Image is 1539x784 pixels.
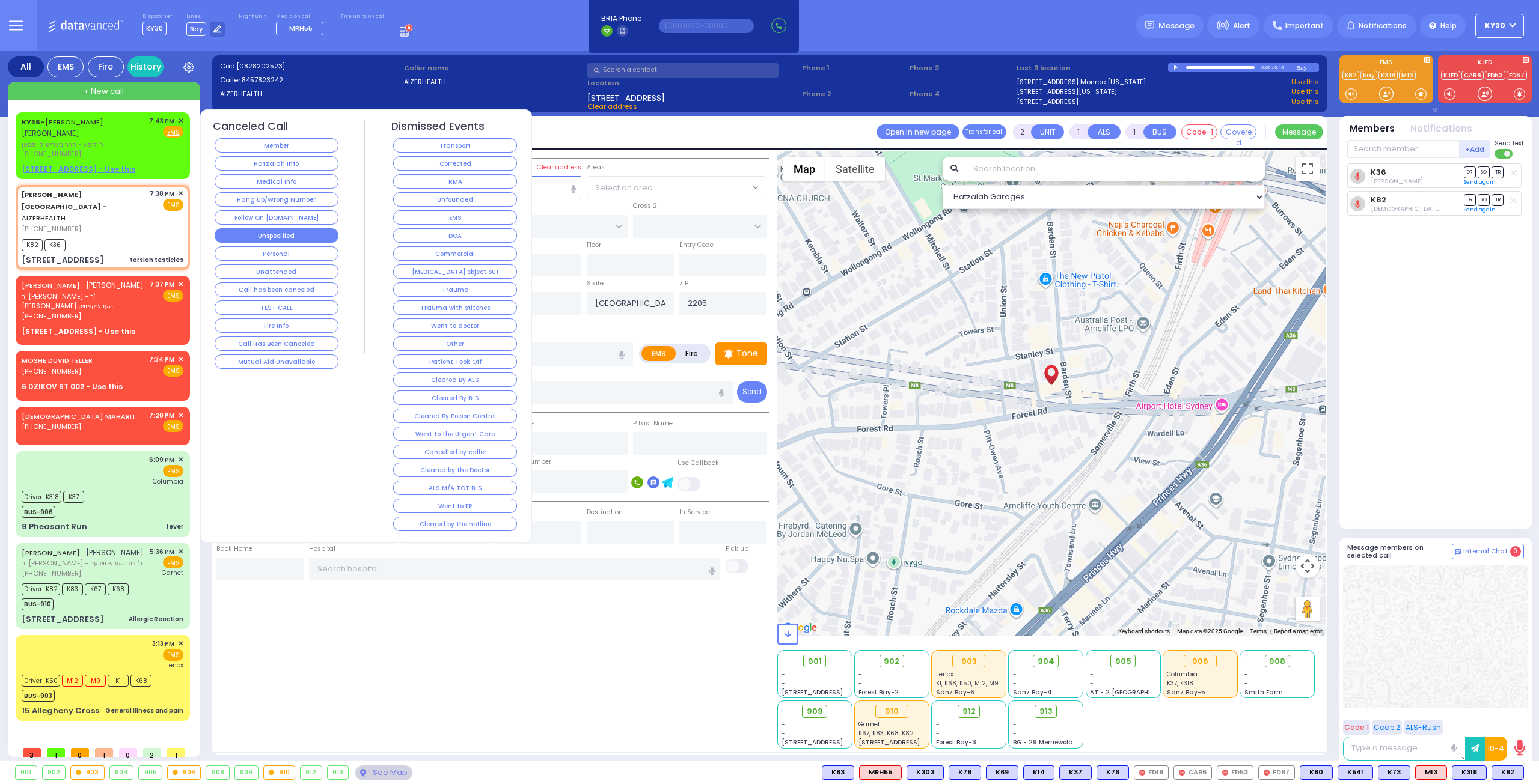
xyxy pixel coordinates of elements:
[130,675,151,687] span: K68
[1464,166,1476,178] span: DR
[1184,655,1217,668] div: 906
[166,661,183,670] span: Lenox
[641,346,676,361] label: EMS
[108,583,129,595] span: K68
[186,13,225,20] label: Lines
[393,427,517,441] button: Went to the Urgent Care
[215,138,338,153] button: Member
[22,239,43,251] span: K82
[1017,87,1117,97] a: [STREET_ADDRESS][US_STATE]
[22,548,80,558] a: [PERSON_NAME]
[86,280,144,290] span: [PERSON_NAME]
[1017,63,1168,73] label: Last 3 location
[142,22,167,35] span: KY30
[1017,97,1079,107] a: [STREET_ADDRESS]
[1415,765,1447,780] div: ALS
[1452,765,1487,780] div: BLS
[1285,20,1324,31] span: Important
[393,156,517,171] button: Corrected
[1013,688,1052,697] span: Sanz Bay-4
[1013,670,1017,679] span: -
[1090,670,1094,679] span: -
[1495,148,1514,160] label: Turn off text
[1347,140,1460,158] input: Search member
[783,157,825,181] button: Show street map
[1371,204,1495,213] span: Shia Grunhut
[242,75,283,85] span: 8457823242
[88,56,124,77] div: Fire
[341,13,386,20] label: Fire units on call
[44,239,66,251] span: K36
[149,411,174,420] span: 7:20 PM
[675,346,709,361] label: Fire
[63,491,84,503] span: K37
[1440,20,1457,31] span: Help
[119,748,137,757] span: 0
[22,164,135,174] u: [STREET_ADDRESS] - Use this
[62,675,83,687] span: M12
[1097,765,1129,780] div: BLS
[393,210,517,225] button: EMS
[167,291,180,300] u: EMS
[587,508,623,517] label: Destination
[1261,61,1271,74] div: 0:00
[22,381,123,392] u: 6 DZIKOV ST 002 - Use this
[1167,679,1193,688] span: K37, K318
[726,544,748,554] label: Pick up
[1492,765,1524,780] div: BLS
[825,157,885,181] button: Show satellite imagery
[86,547,144,558] span: [PERSON_NAME]
[264,766,295,779] div: 910
[587,163,605,172] label: Areas
[802,89,905,99] span: Phone 2
[1291,87,1319,97] a: Use this
[276,13,327,20] label: Medic on call
[355,765,412,780] div: See map
[178,547,183,557] span: ✕
[601,13,641,24] span: BRIA Phone
[678,458,719,468] label: Use Callback
[139,766,162,779] div: 905
[1274,61,1285,74] div: 0:46
[936,688,974,697] span: Sanz Bay-6
[149,455,174,464] span: 6:09 PM
[736,347,758,360] p: Tone
[1438,59,1532,68] label: KJFD
[215,210,338,225] button: Follow On [DOMAIN_NAME]
[404,63,584,73] label: Caller name
[22,190,106,211] span: [PERSON_NAME][GEOGRAPHIC_DATA] -
[220,89,400,99] label: AIZERHEALTH
[1463,547,1508,556] span: Internal Chat
[178,455,183,465] span: ✕
[780,620,820,636] img: Google
[393,282,517,297] button: Trauma
[22,491,61,503] span: Driver-K318
[587,240,601,250] label: Floor
[1059,765,1092,780] div: BLS
[986,765,1018,780] div: BLS
[1464,206,1496,213] a: Send again
[393,318,517,333] button: Went to doctor
[95,748,113,757] span: 1
[16,766,37,779] div: 901
[393,228,517,243] button: DOA
[1492,194,1504,205] span: TR
[84,85,124,97] span: + New call
[1158,20,1195,32] span: Message
[1371,168,1386,177] a: K36
[108,675,129,687] span: K1
[22,583,60,595] span: Driver-K82
[858,670,862,679] span: -
[150,547,174,556] span: 5:36 PM
[22,690,55,702] span: BUS-903
[1510,546,1521,557] span: 0
[22,422,81,431] span: [PHONE_NUMBER]
[782,688,895,697] span: [STREET_ADDRESS][PERSON_NAME]
[153,477,183,486] span: Columbia
[587,102,637,111] span: Clear address
[235,766,258,779] div: 909
[659,19,754,33] input: (000)000-00000
[1485,737,1507,761] button: 10-4
[910,89,1013,99] span: Phone 4
[859,765,902,780] div: ALS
